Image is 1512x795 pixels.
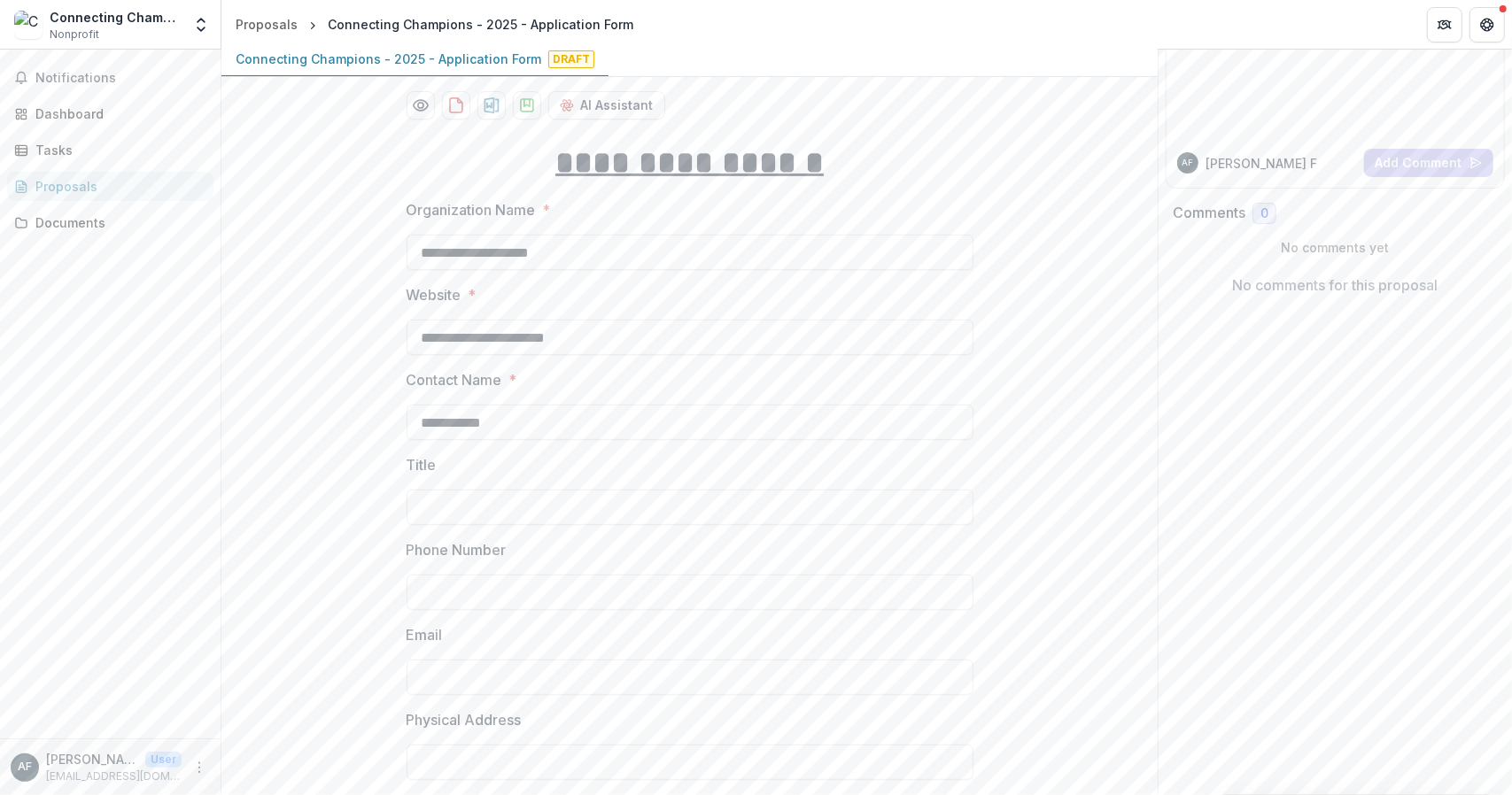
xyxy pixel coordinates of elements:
[1260,206,1268,221] span: 0
[7,135,213,165] a: Tasks
[35,71,206,86] span: Notifications
[407,454,437,475] p: Title
[407,91,435,120] button: Preview ada5f74f-6e88-4cd2-8a6f-ed2c65f38fbc-0.pdf
[46,750,138,768] p: [PERSON_NAME]
[7,172,213,201] a: Proposals
[35,177,199,196] div: Proposals
[7,208,213,237] a: Documents
[407,624,443,645] p: Email
[1233,274,1438,296] p: No comments for this proposal
[477,91,506,120] button: download-proposal
[513,91,541,120] button: download-proposal
[407,709,522,730] p: Physical Address
[35,141,199,159] div: Tasks
[236,15,298,34] div: Proposals
[548,50,594,68] span: Draft
[236,50,541,68] p: Connecting Champions - 2025 - Application Form
[328,15,633,34] div: Connecting Champions - 2025 - Application Form
[548,91,665,120] button: AI Assistant
[189,757,210,778] button: More
[18,761,32,773] div: Arias Flory
[229,12,305,37] a: Proposals
[189,7,213,42] button: Open entity switcher
[229,12,640,37] nav: breadcrumb
[1206,154,1317,173] p: [PERSON_NAME] F
[407,284,461,305] p: Website
[407,369,502,390] p: Contact Name
[1173,238,1498,257] p: No comments yet
[1182,158,1194,167] div: Arias Flory
[7,99,213,128] a: Dashboard
[145,752,182,768] p: User
[442,91,470,120] button: download-proposal
[1469,7,1505,42] button: Get Help
[14,11,43,39] img: Connecting Champions
[1427,7,1462,42] button: Partners
[1364,149,1493,177] button: Add Comment
[407,539,507,560] p: Phone Number
[50,8,182,27] div: Connecting Champions
[1173,205,1245,221] h2: Comments
[50,27,99,42] span: Nonprofit
[46,768,182,784] p: [EMAIL_ADDRESS][DOMAIN_NAME]
[35,104,199,123] div: Dashboard
[407,199,536,220] p: Organization Name
[35,213,199,232] div: Documents
[7,64,213,92] button: Notifications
